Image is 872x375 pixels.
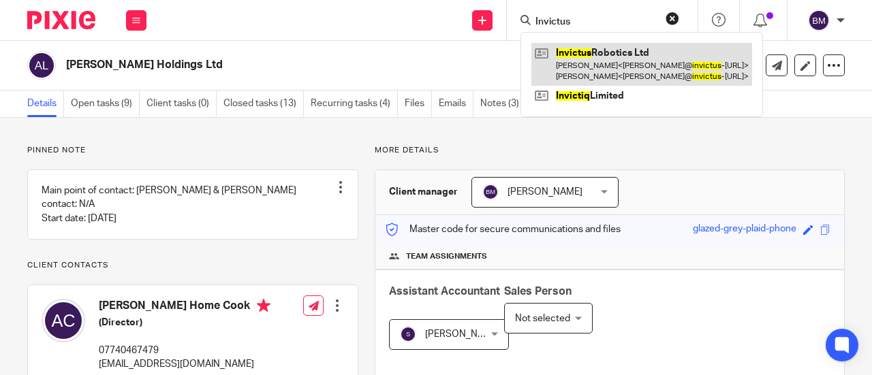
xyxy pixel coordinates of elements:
[515,314,570,323] span: Not selected
[27,91,64,117] a: Details
[27,260,358,271] p: Client contacts
[386,223,621,236] p: Master code for secure communications and files
[482,184,499,200] img: svg%3E
[257,299,270,312] i: Primary
[389,286,500,297] span: Assistant Accountant
[480,91,527,117] a: Notes (3)
[99,316,270,329] h5: (Director)
[27,145,358,156] p: Pinned note
[375,145,845,156] p: More details
[504,286,572,297] span: Sales Person
[508,187,582,197] span: [PERSON_NAME]
[693,222,796,238] div: glazed-grey-plaid-phone
[400,326,416,342] img: svg%3E
[223,91,304,117] a: Closed tasks (13)
[99,357,270,371] p: [EMAIL_ADDRESS][DOMAIN_NAME]
[311,91,398,117] a: Recurring tasks (4)
[406,251,487,262] span: Team assignments
[405,91,432,117] a: Files
[71,91,140,117] a: Open tasks (9)
[99,344,270,357] p: 07740467479
[27,11,95,29] img: Pixie
[66,58,541,72] h2: [PERSON_NAME] Holdings Ltd
[389,185,458,199] h3: Client manager
[666,12,679,25] button: Clear
[808,10,830,31] img: svg%3E
[425,329,508,339] span: [PERSON_NAME] B
[146,91,217,117] a: Client tasks (0)
[534,16,657,29] input: Search
[99,299,270,316] h4: [PERSON_NAME] Home Cook
[439,91,473,117] a: Emails
[42,299,85,342] img: svg%3E
[27,51,56,80] img: svg%3E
